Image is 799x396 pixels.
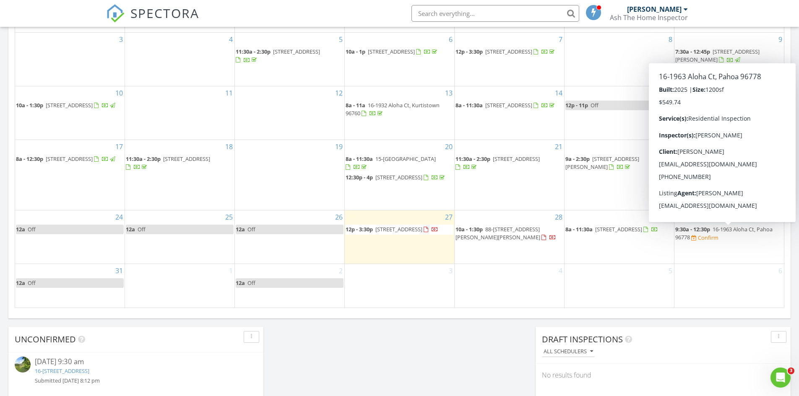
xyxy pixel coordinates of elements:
a: Go to August 22, 2025 [663,140,674,153]
td: Go to August 18, 2025 [125,140,235,210]
span: 12p - 3:30p [346,225,373,233]
span: 9a - 2:30p [565,155,590,163]
span: 9:30a - 12:30p [675,225,710,233]
a: Go to August 28, 2025 [553,210,564,224]
a: Go to August 8, 2025 [667,33,674,46]
a: 8a - 11a 16-1932 Aloha Ct, Kurtistown 96760 [346,101,440,117]
a: 12p - 3:30p [STREET_ADDRESS] [455,48,556,55]
span: 12a [236,279,245,287]
a: 8a - 11:30a [STREET_ADDRESS] [565,225,673,235]
td: Go to September 4, 2025 [454,264,564,307]
span: [STREET_ADDRESS][PERSON_NAME] [565,155,639,171]
a: Go to August 17, 2025 [114,140,125,153]
td: Go to August 26, 2025 [235,210,345,264]
span: 12p - 3:30p [455,48,483,55]
span: Off [687,101,695,109]
span: SPECTORA [130,4,199,22]
a: Go to September 6, 2025 [777,264,784,277]
span: 11:30a - 2:30p [455,155,490,163]
a: 9:30a - 12:30p 16-1963 Aloha Ct, Pahoa 96778 [675,225,773,241]
td: Go to August 19, 2025 [235,140,345,210]
div: Submitted [DATE] 8:12 pm [35,377,237,385]
span: [STREET_ADDRESS] [485,48,532,55]
span: [STREET_ADDRESS] [368,48,415,55]
a: 12p - 3:30p [STREET_ADDRESS] [346,225,453,235]
td: Go to August 31, 2025 [15,264,125,307]
span: [STREET_ADDRESS] [273,48,320,55]
td: Go to August 10, 2025 [15,86,125,140]
a: Go to August 21, 2025 [553,140,564,153]
a: 10a - 1:30p [STREET_ADDRESS] [16,101,124,111]
a: 10a - 1:30p 88-[STREET_ADDRESS][PERSON_NAME][PERSON_NAME] [455,225,563,243]
td: Go to September 5, 2025 [564,264,674,307]
a: Go to September 2, 2025 [337,264,344,277]
span: [STREET_ADDRESS][PERSON_NAME] [675,48,760,63]
a: 8a - 12:30p [STREET_ADDRESS] [16,155,117,163]
span: 8a - 11:30a [565,225,593,233]
img: streetview [15,357,31,373]
div: Ash The Home Inspector [610,13,688,22]
a: 8a - 12:30p [STREET_ADDRESS] [16,154,124,164]
td: Go to August 29, 2025 [564,210,674,264]
span: Off [28,225,36,233]
span: 12a [126,225,135,233]
a: Go to September 4, 2025 [557,264,564,277]
a: Go to August 27, 2025 [443,210,454,224]
a: 8a - 11:30a [STREET_ADDRESS] [565,225,658,233]
a: [DATE] 9:30 am 16-[STREET_ADDRESS] Submitted [DATE] 8:12 pm [15,357,257,385]
span: Off [591,101,599,109]
a: Go to August 20, 2025 [443,140,454,153]
a: 12:30p - 4p [STREET_ADDRESS] [346,173,446,181]
a: Go to August 19, 2025 [333,140,344,153]
a: 10a - 1p [STREET_ADDRESS] [346,47,453,57]
span: 1p - 10p [675,155,695,163]
span: 11:30a - 2:30p [236,48,271,55]
div: [DATE] 9:30 am [35,357,237,367]
a: Go to August 4, 2025 [227,33,234,46]
span: Off [28,279,36,287]
td: Go to August 4, 2025 [125,33,235,86]
span: 12p - 11p [565,101,588,109]
td: Go to August 15, 2025 [564,86,674,140]
a: 11:30a - 2:30p [STREET_ADDRESS] [126,154,234,172]
a: 8a - 11:30a 15-[GEOGRAPHIC_DATA] [346,155,436,171]
a: Go to September 5, 2025 [667,264,674,277]
span: 12a [675,101,684,109]
a: 10a - 1p [STREET_ADDRESS] [346,48,439,55]
td: Go to August 7, 2025 [454,33,564,86]
td: Go to August 25, 2025 [125,210,235,264]
span: [STREET_ADDRESS] [163,155,210,163]
img: The Best Home Inspection Software - Spectora [106,4,125,23]
a: Go to August 25, 2025 [224,210,234,224]
a: 16-[STREET_ADDRESS] [35,367,89,375]
span: 3 [788,368,794,374]
td: Go to September 2, 2025 [235,264,345,307]
a: Go to August 30, 2025 [773,210,784,224]
td: Go to August 16, 2025 [674,86,784,140]
td: Go to August 30, 2025 [674,210,784,264]
span: 8a - 11:30a [455,101,483,109]
td: Go to August 24, 2025 [15,210,125,264]
a: 8a - 11:30a 15-[GEOGRAPHIC_DATA] [346,154,453,172]
a: 9a - 2:30p [STREET_ADDRESS][PERSON_NAME] [565,154,673,172]
a: 11:30a - 2:30p [STREET_ADDRESS] [236,48,320,63]
span: 8a - 12:30p [16,155,43,163]
a: 8a - 11:30a [STREET_ADDRESS] [455,101,563,111]
a: Go to August 11, 2025 [224,86,234,100]
td: Go to August 28, 2025 [454,210,564,264]
a: Go to August 13, 2025 [443,86,454,100]
input: Search everything... [411,5,579,22]
td: Go to August 27, 2025 [345,210,455,264]
td: Go to August 23, 2025 [674,140,784,210]
a: Go to August 5, 2025 [337,33,344,46]
iframe: Intercom live chat [770,368,791,388]
td: Go to August 22, 2025 [564,140,674,210]
a: 11:30a - 2:30p [STREET_ADDRESS] [455,154,563,172]
span: 12a [236,225,245,233]
td: Go to August 20, 2025 [345,140,455,210]
a: Go to August 7, 2025 [557,33,564,46]
span: 12a [16,279,25,287]
span: 10a - 1p [346,48,365,55]
a: 12:30p - 4p [STREET_ADDRESS] [346,173,453,183]
span: 16-1963 Aloha Ct, Pahoa 96778 [675,225,773,241]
